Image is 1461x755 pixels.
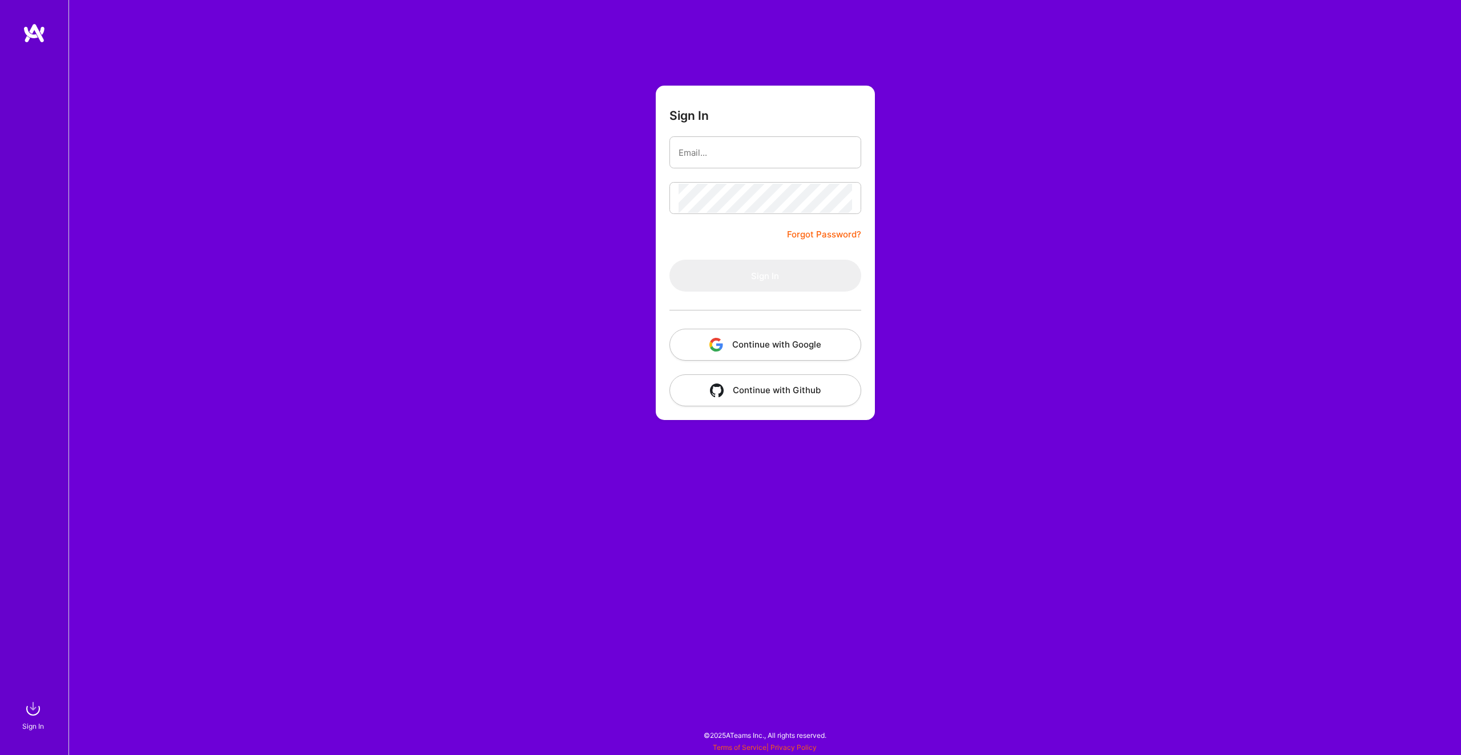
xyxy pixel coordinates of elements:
[669,108,709,123] h3: Sign In
[787,228,861,241] a: Forgot Password?
[713,743,766,752] a: Terms of Service
[23,23,46,43] img: logo
[24,697,45,732] a: sign inSign In
[709,338,723,352] img: icon
[679,138,852,167] input: Email...
[22,697,45,720] img: sign in
[710,383,724,397] img: icon
[713,743,817,752] span: |
[669,329,861,361] button: Continue with Google
[669,260,861,292] button: Sign In
[22,720,44,732] div: Sign In
[68,721,1461,749] div: © 2025 ATeams Inc., All rights reserved.
[770,743,817,752] a: Privacy Policy
[669,374,861,406] button: Continue with Github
